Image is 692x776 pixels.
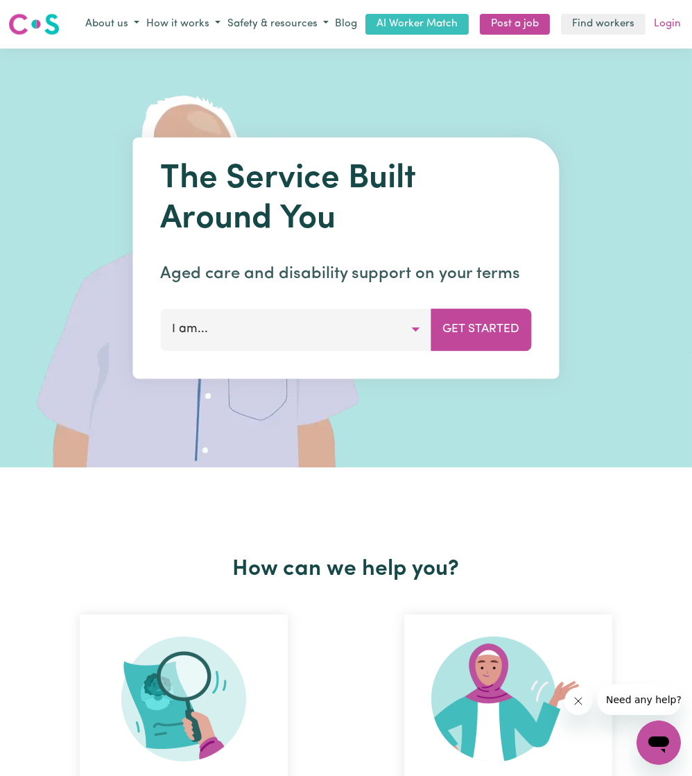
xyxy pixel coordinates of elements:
[431,309,532,350] button: Get Started
[121,637,246,761] img: Search
[431,637,585,761] img: Become Worker
[8,10,84,21] span: Need any help?
[143,13,224,36] button: How it works
[637,721,681,765] iframe: Button to launch messaging window
[365,14,469,35] a: AI Worker Match
[82,13,143,36] button: About us
[332,14,360,35] a: Blog
[480,14,550,35] a: Post a job
[224,13,332,36] button: Safety & resources
[651,14,684,35] a: Login
[8,8,60,40] a: Careseekers logo
[8,12,60,37] img: Careseekers logo
[161,159,532,239] h1: The Service Built Around You
[161,261,532,286] p: Aged care and disability support on your terms
[161,309,432,350] button: I am...
[564,687,592,715] iframe: Close message
[21,556,671,583] h2: How can we help you?
[561,14,646,35] a: Find workers
[598,684,681,715] iframe: Message from company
